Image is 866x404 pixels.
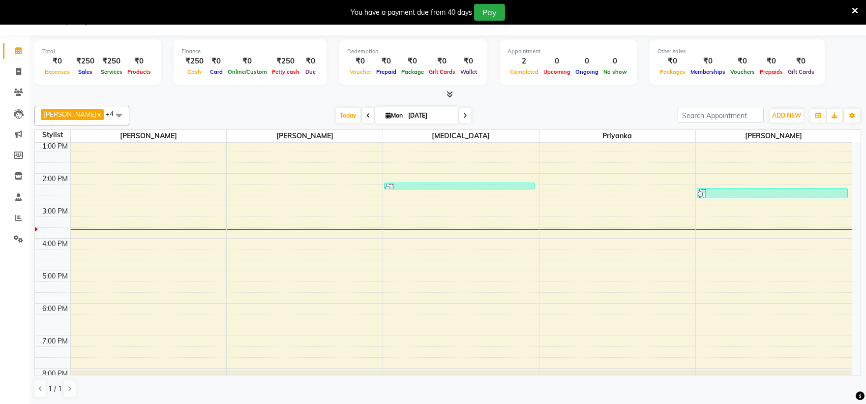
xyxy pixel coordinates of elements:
[383,130,539,142] span: [MEDICAL_DATA]
[181,47,319,56] div: Finance
[41,336,70,346] div: 7:00 PM
[347,56,374,67] div: ₹0
[508,56,541,67] div: 2
[185,68,204,75] span: Cash
[71,130,227,142] span: [PERSON_NAME]
[72,56,98,67] div: ₹250
[41,271,70,281] div: 5:00 PM
[772,112,801,119] span: ADD NEW
[208,68,225,75] span: Card
[347,47,479,56] div: Redemption
[225,56,269,67] div: ₹0
[351,7,472,18] div: You have a payment due from 40 days
[785,68,817,75] span: Gift Cards
[508,68,541,75] span: Completed
[302,56,319,67] div: ₹0
[42,56,72,67] div: ₹0
[728,56,757,67] div: ₹0
[96,110,101,118] a: x
[269,68,302,75] span: Petty cash
[98,68,125,75] span: Services
[728,68,757,75] span: Vouchers
[41,206,70,217] div: 3:00 PM
[385,183,535,189] div: [PERSON_NAME], TK01, 02:15 PM-02:25 PM, Eyebrows (F)
[35,130,70,140] div: Stylist
[227,130,383,142] span: [PERSON_NAME]
[508,47,629,56] div: Appointment
[347,68,374,75] span: Voucher
[757,68,785,75] span: Prepaids
[181,56,208,67] div: ₹250
[41,174,70,184] div: 2:00 PM
[125,68,153,75] span: Products
[657,68,688,75] span: Packages
[688,56,728,67] div: ₹0
[474,4,505,21] button: Pay
[44,110,96,118] span: [PERSON_NAME]
[269,56,302,67] div: ₹250
[399,68,426,75] span: Package
[125,56,153,67] div: ₹0
[573,68,601,75] span: Ongoing
[41,304,70,314] div: 6:00 PM
[601,68,629,75] span: No show
[76,68,95,75] span: Sales
[374,56,399,67] div: ₹0
[336,108,360,123] span: Today
[42,47,153,56] div: Total
[541,56,573,67] div: 0
[458,68,479,75] span: Wallet
[678,108,764,123] input: Search Appointment
[41,369,70,379] div: 8:00 PM
[98,56,125,67] div: ₹250
[573,56,601,67] div: 0
[785,56,817,67] div: ₹0
[757,56,785,67] div: ₹0
[374,68,399,75] span: Prepaid
[405,108,454,123] input: 2025-09-01
[541,68,573,75] span: Upcoming
[303,68,318,75] span: Due
[225,68,269,75] span: Online/Custom
[383,112,405,119] span: Mon
[539,130,695,142] span: Priyanka
[41,141,70,152] div: 1:00 PM
[208,56,225,67] div: ₹0
[399,56,426,67] div: ₹0
[697,188,847,198] div: [PERSON_NAME], TK01, 02:25 PM-02:45 PM, Eyebrows, FOREHEAD, UPPERLIPS (₹150)
[688,68,728,75] span: Memberships
[106,110,121,118] span: +4
[426,68,458,75] span: Gift Cards
[696,130,852,142] span: [PERSON_NAME]
[458,56,479,67] div: ₹0
[657,47,817,56] div: Other sales
[601,56,629,67] div: 0
[770,109,804,123] button: ADD NEW
[42,68,72,75] span: Expenses
[41,239,70,249] div: 4:00 PM
[426,56,458,67] div: ₹0
[48,384,62,394] span: 1 / 1
[657,56,688,67] div: ₹0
